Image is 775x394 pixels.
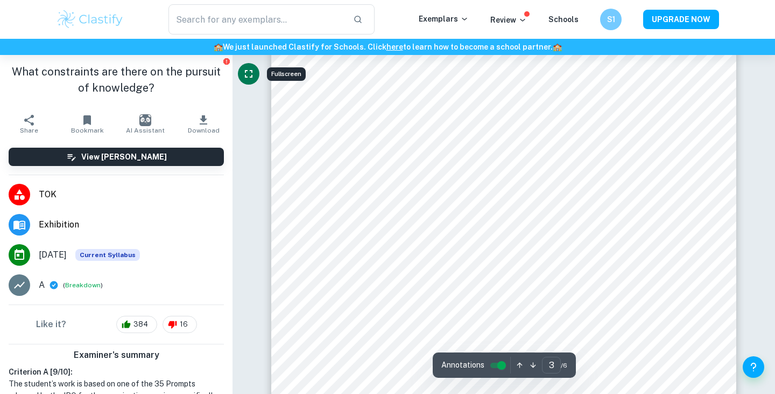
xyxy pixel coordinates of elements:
span: Current Syllabus [75,249,140,261]
div: 16 [163,316,197,333]
a: Schools [548,15,579,24]
h6: Like it? [36,318,66,331]
button: Bookmark [58,109,116,139]
span: 🏫 [214,43,223,51]
h6: We just launched Clastify for Schools. Click to learn how to become a school partner. [2,41,773,53]
span: Annotations [441,360,484,371]
div: Fullscreen [267,67,306,81]
button: Breakdown [65,280,101,290]
button: UPGRADE NOW [643,10,719,29]
h1: What constraints are there on the pursuit of knowledge? [9,64,224,96]
a: here [386,43,403,51]
input: Search for any exemplars... [168,4,344,34]
p: Review [490,14,527,26]
h6: S1 [605,13,617,25]
span: TOK [39,188,224,201]
span: / 6 [561,361,567,370]
span: Share [20,127,38,134]
h6: Examiner's summary [4,349,228,362]
button: Download [174,109,232,139]
p: Exemplars [419,13,469,25]
div: 384 [116,316,157,333]
button: View [PERSON_NAME] [9,148,224,166]
span: Exhibition [39,218,224,231]
span: Download [188,127,220,134]
span: [DATE] [39,248,67,261]
h6: View [PERSON_NAME] [81,151,167,163]
button: Report issue [222,57,230,65]
button: Help and Feedback [743,356,764,378]
span: Bookmark [71,127,104,134]
button: S1 [600,9,622,30]
span: ( ) [63,280,103,291]
span: AI Assistant [126,127,165,134]
span: 🏫 [553,43,562,51]
h6: Criterion A [ 9 / 10 ]: [9,366,224,378]
div: This exemplar is based on the current syllabus. Feel free to refer to it for inspiration/ideas wh... [75,249,140,261]
span: 384 [128,319,154,330]
span: 16 [174,319,194,330]
p: A [39,279,45,292]
button: AI Assistant [116,109,174,139]
img: Clastify logo [56,9,124,30]
img: AI Assistant [139,114,151,126]
button: Fullscreen [238,63,259,85]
